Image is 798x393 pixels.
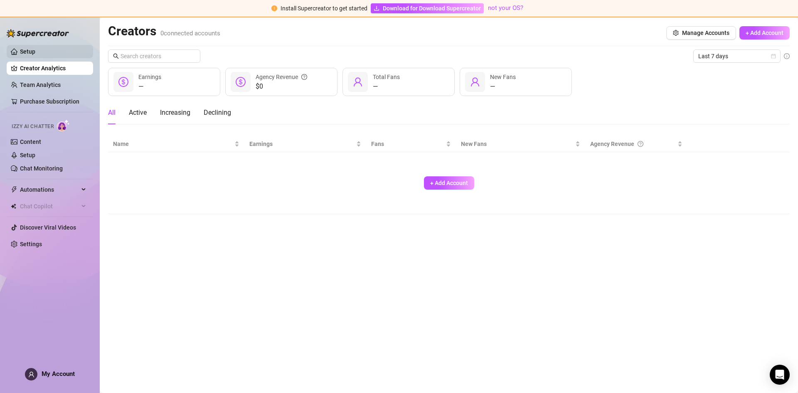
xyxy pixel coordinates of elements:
[160,30,220,37] span: 0 connected accounts
[11,186,17,193] span: thunderbolt
[204,108,231,118] div: Declining
[42,370,75,378] span: My Account
[673,30,679,36] span: setting
[160,108,190,118] div: Increasing
[739,26,790,40] button: + Add Account
[129,108,147,118] div: Active
[281,5,367,12] span: Install Supercreator to get started
[371,139,444,148] span: Fans
[108,23,220,39] h2: Creators
[236,77,246,87] span: dollar-circle
[353,77,363,87] span: user
[461,139,574,148] span: New Fans
[373,74,400,80] span: Total Fans
[113,53,119,59] span: search
[666,26,736,40] button: Manage Accounts
[20,152,35,158] a: Setup
[770,365,790,385] div: Open Intercom Messenger
[490,82,516,91] div: —
[698,50,776,62] span: Last 7 days
[244,136,366,152] th: Earnings
[256,72,307,82] div: Agency Revenue
[366,136,456,152] th: Fans
[20,98,79,105] a: Purchase Subscription
[256,82,307,91] span: $0
[20,48,35,55] a: Setup
[20,138,41,145] a: Content
[20,200,79,213] span: Chat Copilot
[470,77,480,87] span: user
[488,4,523,12] a: not your OS?
[424,176,474,190] button: + Add Account
[590,139,676,148] div: Agency Revenue
[20,241,42,247] a: Settings
[108,108,116,118] div: All
[456,136,585,152] th: New Fans
[490,74,516,80] span: New Fans
[638,139,643,148] span: question-circle
[383,4,481,13] span: Download for Download Supercreator
[374,5,379,11] span: download
[271,5,277,11] span: exclamation-circle
[771,54,776,59] span: calendar
[28,371,34,378] span: user
[118,77,128,87] span: dollar-circle
[20,62,86,75] a: Creator Analytics
[20,165,63,172] a: Chat Monitoring
[11,203,16,209] img: Chat Copilot
[373,82,400,91] div: —
[682,30,729,36] span: Manage Accounts
[12,123,54,131] span: Izzy AI Chatter
[301,72,307,82] span: question-circle
[138,74,161,80] span: Earnings
[7,29,69,37] img: logo-BBDzfeDw.svg
[20,224,76,231] a: Discover Viral Videos
[108,136,244,152] th: Name
[113,139,233,148] span: Name
[430,180,468,186] span: + Add Account
[57,119,70,131] img: AI Chatter
[371,3,484,13] a: Download for Download Supercreator
[138,82,161,91] div: —
[249,139,355,148] span: Earnings
[20,82,61,88] a: Team Analytics
[746,30,783,36] span: + Add Account
[20,183,79,196] span: Automations
[121,52,189,61] input: Search creators
[784,53,790,59] span: info-circle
